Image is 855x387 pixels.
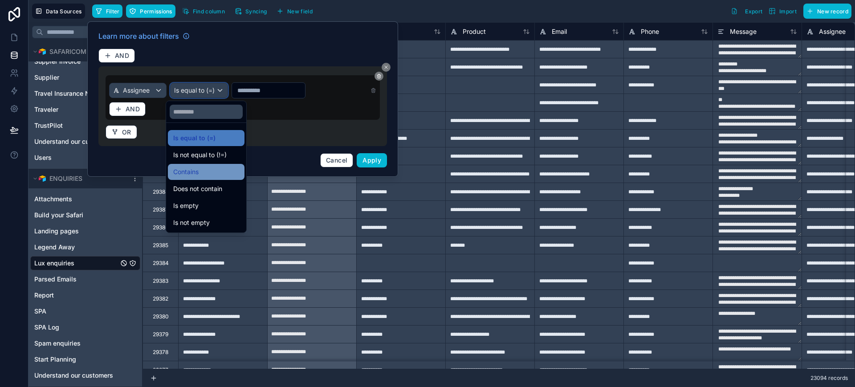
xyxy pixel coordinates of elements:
[126,4,175,18] button: Permissions
[173,133,216,143] span: Is equal to (=)
[728,4,765,19] button: Export
[179,4,228,18] button: Find column
[153,277,168,285] div: 29383
[153,206,168,213] div: 29387
[153,367,168,374] div: 29377
[730,27,757,36] span: Message
[153,349,168,356] div: 29378
[817,8,848,15] span: New record
[232,4,273,18] a: Syncing
[819,27,846,36] span: Assignee
[173,167,199,177] span: Contains
[173,150,227,160] span: Is not equal to (!=)
[765,4,800,19] button: Import
[153,260,169,267] div: 29384
[745,8,762,15] span: Export
[153,331,168,338] div: 29379
[153,242,168,249] div: 29385
[287,8,313,15] span: New field
[32,4,85,19] button: Data Sources
[463,27,486,36] span: Product
[232,4,270,18] button: Syncing
[552,27,567,36] span: Email
[193,8,225,15] span: Find column
[140,8,172,15] span: Permissions
[153,295,168,302] div: 29382
[173,217,210,228] span: Is not empty
[800,4,851,19] a: New record
[92,4,123,18] button: Filter
[779,8,797,15] span: Import
[273,4,316,18] button: New field
[810,375,848,382] span: 23094 records
[153,224,168,231] div: 29386
[106,8,120,15] span: Filter
[245,8,267,15] span: Syncing
[641,27,659,36] span: Phone
[46,8,82,15] span: Data Sources
[173,183,222,194] span: Does not contain
[803,4,851,19] button: New record
[153,313,169,320] div: 29380
[173,200,199,211] span: Is empty
[153,188,168,196] div: 29388
[126,4,179,18] a: Permissions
